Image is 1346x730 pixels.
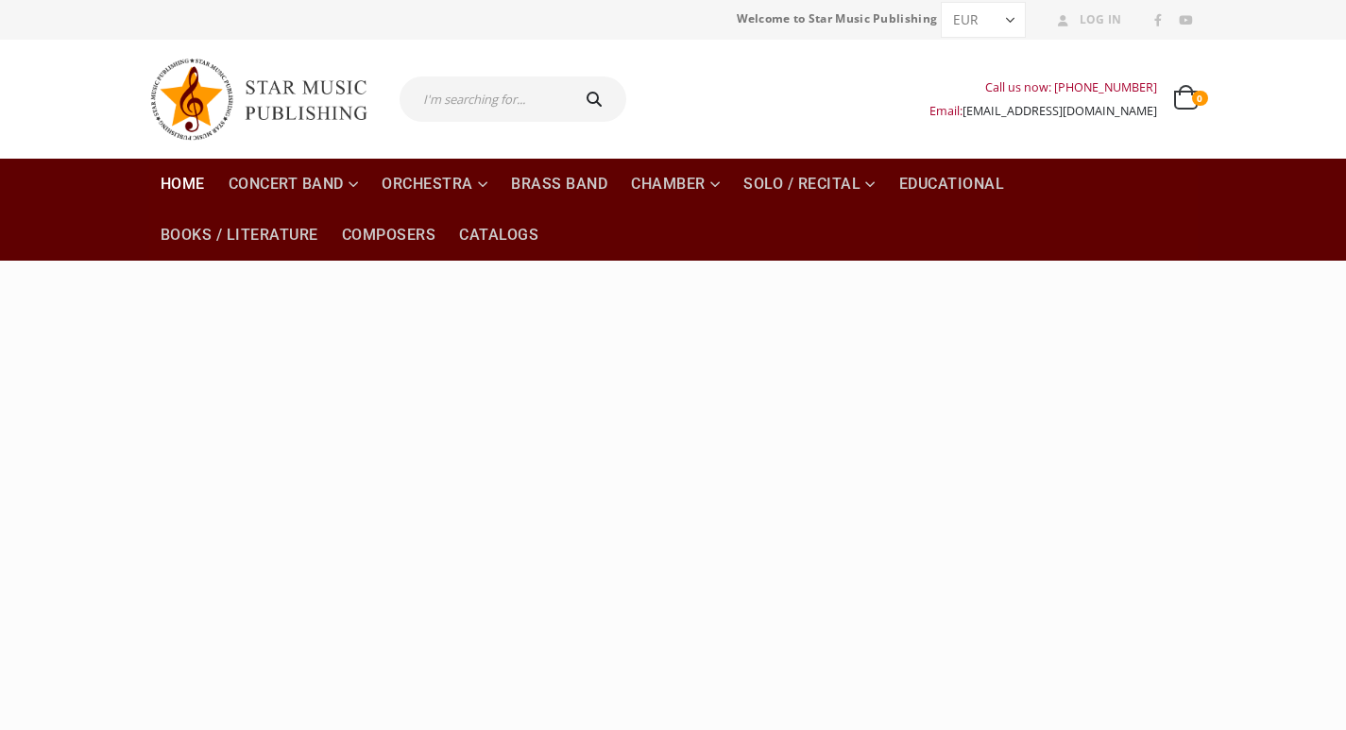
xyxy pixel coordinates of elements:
a: Facebook [1146,8,1170,33]
a: Books / Literature [149,210,330,261]
a: Brass Band [500,159,619,210]
a: Catalogs [448,210,550,261]
div: Email: [929,99,1157,123]
a: Solo / Recital [732,159,887,210]
a: Educational [888,159,1016,210]
a: Composers [331,210,448,261]
a: [EMAIL_ADDRESS][DOMAIN_NAME] [963,103,1157,119]
input: I'm searching for... [400,76,567,122]
a: Home [149,159,216,210]
a: Concert Band [217,159,370,210]
img: Star Music Publishing [149,49,385,149]
div: Call us now: [PHONE_NUMBER] [929,76,1157,99]
a: Log In [1050,8,1122,32]
button: Search [567,76,627,122]
a: Orchestra [370,159,499,210]
a: Youtube [1173,8,1198,33]
span: Welcome to Star Music Publishing [737,5,938,33]
span: 0 [1192,91,1207,106]
a: Chamber [620,159,731,210]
